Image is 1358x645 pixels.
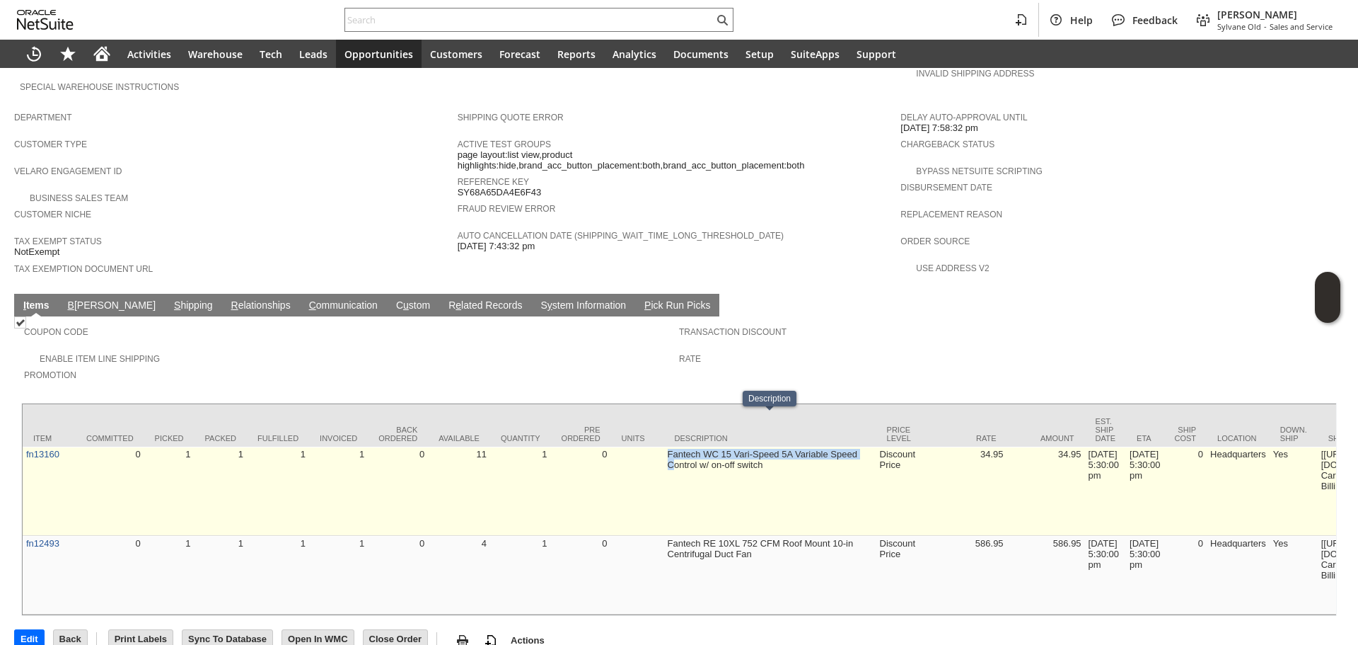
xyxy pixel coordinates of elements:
span: Oracle Guided Learning Widget. To move around, please hold and drag [1315,298,1340,324]
a: Custom [393,299,434,313]
div: ETA [1137,434,1153,443]
td: 1 [490,447,551,536]
a: System Information [537,299,629,313]
a: Use Address V2 [916,263,989,273]
a: Tech [251,40,291,68]
td: Discount Price [876,447,929,536]
td: 4 [428,536,490,615]
a: Replacement reason [900,210,1002,219]
td: 1 [144,536,195,615]
td: 1 [195,536,247,615]
span: y [547,299,552,311]
a: Setup [737,40,782,68]
span: Opportunities [344,47,413,61]
td: 34.95 [929,447,1007,536]
td: 1 [309,447,368,536]
a: Recent Records [17,40,51,68]
span: B [68,299,74,311]
td: 34.95 [1007,447,1085,536]
a: Transaction Discount [679,327,787,337]
td: Fantech WC 15 Vari-Speed 5A Variable Speed Control w/ on-off switch [664,447,876,536]
a: Customer Type [14,139,87,149]
td: 1 [309,536,368,615]
svg: Recent Records [25,45,42,62]
td: 1 [247,536,309,615]
a: Customers [422,40,491,68]
td: [DATE] 5:30:00 pm [1085,447,1127,536]
div: Available [439,434,480,443]
a: Shipping Quote Error [458,113,564,122]
td: Headquarters [1207,447,1270,536]
span: Sylvane Old [1217,21,1261,32]
a: fn13160 [26,449,59,460]
iframe: Click here to launch Oracle Guided Learning Help Panel [1315,272,1340,323]
a: B[PERSON_NAME] [64,299,159,313]
a: Chargeback Status [900,139,994,149]
span: e [455,299,461,311]
div: Est. Ship Date [1096,417,1116,443]
td: 0 [1163,536,1207,615]
a: Pick Run Picks [641,299,714,313]
div: Packed [205,434,236,443]
span: Warehouse [188,47,243,61]
a: Reports [549,40,604,68]
td: 0 [551,536,611,615]
div: Picked [155,434,184,443]
span: Customers [430,47,482,61]
span: SY68A65DA4E6F43 [458,187,542,198]
div: Rate [940,434,997,443]
a: Invalid Shipping Address [916,69,1034,79]
a: Disbursement Date [900,183,992,193]
div: Invoiced [320,434,357,443]
span: Sales and Service [1270,21,1333,32]
a: Order Source [900,236,970,246]
a: Customer Niche [14,210,91,219]
div: Description [748,394,791,404]
td: 0 [368,447,428,536]
a: Enable Item Line Shipping [40,354,160,364]
a: Special Warehouse Instructions [20,82,179,92]
div: Item [33,434,65,443]
svg: Shortcuts [59,45,76,62]
a: Support [848,40,905,68]
a: Forecast [491,40,549,68]
td: 1 [195,447,247,536]
div: Committed [86,434,134,443]
a: Opportunities [336,40,422,68]
td: 0 [76,536,144,615]
a: Shipping [170,299,216,313]
td: 11 [428,447,490,536]
a: Warehouse [180,40,251,68]
span: I [23,299,26,311]
span: page layout:list view,product highlights:hide,brand_acc_button_placement:both,brand_acc_button_pl... [458,149,894,171]
td: 0 [551,447,611,536]
a: Related Records [445,299,526,313]
a: Analytics [604,40,665,68]
span: Activities [127,47,171,61]
a: Fraud Review Error [458,204,556,214]
span: Setup [745,47,774,61]
a: Coupon Code [24,327,88,337]
a: Active Test Groups [458,139,551,149]
span: Tech [260,47,282,61]
td: 586.95 [929,536,1007,615]
div: Pre Ordered [562,426,600,443]
td: 1 [490,536,551,615]
td: 0 [76,447,144,536]
input: Search [345,11,714,28]
td: Yes [1270,447,1318,536]
div: Shortcuts [51,40,85,68]
td: 0 [368,536,428,615]
div: Price Level [887,426,919,443]
span: Feedback [1132,13,1178,27]
div: Back Ordered [378,426,417,443]
span: Forecast [499,47,540,61]
div: Fulfilled [257,434,298,443]
span: [PERSON_NAME] [1217,8,1333,21]
span: Reports [557,47,596,61]
a: Bypass NetSuite Scripting [916,166,1042,176]
span: C [309,299,316,311]
div: Location [1217,434,1259,443]
a: Rate [679,354,701,364]
svg: logo [17,10,74,30]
